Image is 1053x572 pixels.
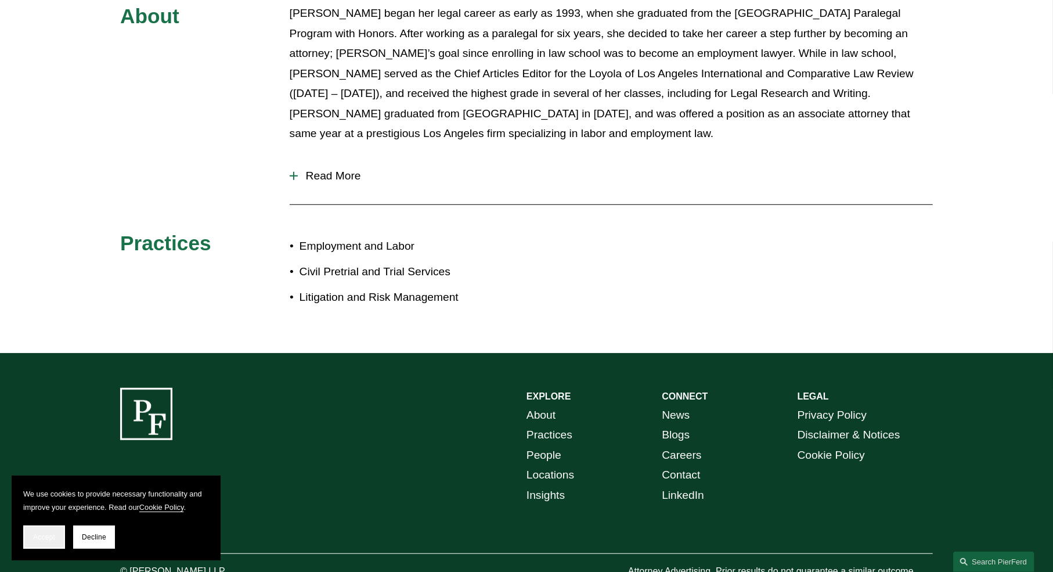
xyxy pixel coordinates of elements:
[662,465,700,485] a: Contact
[23,487,209,514] p: We use cookies to provide necessary functionality and improve your experience. Read our .
[798,445,865,466] a: Cookie Policy
[526,465,574,485] a: Locations
[526,391,571,401] strong: EXPLORE
[526,425,572,445] a: Practices
[662,425,690,445] a: Blogs
[33,533,55,541] span: Accept
[82,533,106,541] span: Decline
[73,526,115,549] button: Decline
[300,236,526,257] p: Employment and Labor
[953,552,1034,572] a: Search this site
[798,425,900,445] a: Disclaimer & Notices
[526,485,565,506] a: Insights
[300,287,526,308] p: Litigation and Risk Management
[23,526,65,549] button: Accept
[662,391,708,401] strong: CONNECT
[139,503,184,512] a: Cookie Policy
[300,262,526,282] p: Civil Pretrial and Trial Services
[662,485,704,506] a: LinkedIn
[120,5,179,27] span: About
[298,170,933,182] span: Read More
[798,391,829,401] strong: LEGAL
[12,476,221,560] section: Cookie banner
[526,405,556,426] a: About
[798,405,867,426] a: Privacy Policy
[526,445,561,466] a: People
[120,232,211,254] span: Practices
[290,161,933,191] button: Read More
[662,405,690,426] a: News
[662,445,701,466] a: Careers
[290,3,933,144] p: [PERSON_NAME] began her legal career as early as 1993, when she graduated from the [GEOGRAPHIC_DA...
